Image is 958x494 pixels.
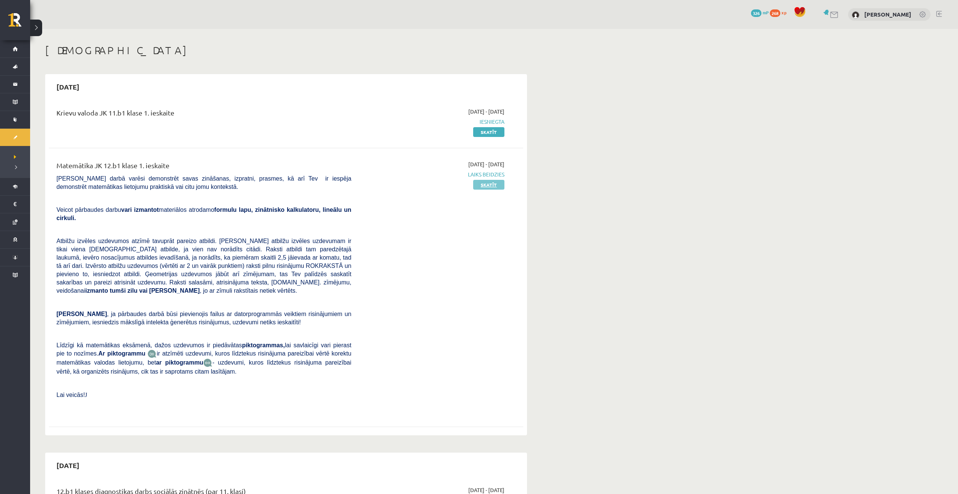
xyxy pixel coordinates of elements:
[468,108,504,116] span: [DATE] - [DATE]
[362,118,504,126] span: Iesniegta
[473,127,504,137] a: Skatīt
[56,350,351,366] span: ir atzīmēti uzdevumi, kuros līdztekus risinājuma pareizībai vērtē korektu matemātikas valodas lie...
[770,9,790,15] a: 268 xp
[49,456,87,474] h2: [DATE]
[362,170,504,178] span: Laiks beidzies
[156,359,203,366] b: ar piktogrammu
[98,350,145,357] b: Ar piktogrammu
[56,311,107,317] span: [PERSON_NAME]
[121,207,159,213] b: vari izmantot
[110,287,200,294] b: tumši zilu vai [PERSON_NAME]
[56,392,85,398] span: Lai veicās!
[468,486,504,494] span: [DATE] - [DATE]
[85,287,108,294] b: izmanto
[148,350,157,358] img: JfuEzvunn4EvwAAAAASUVORK5CYII=
[770,9,780,17] span: 268
[56,342,351,357] span: Līdzīgi kā matemātikas eksāmenā, dažos uzdevumos ir piedāvātas lai savlaicīgi vari pierast pie to...
[864,11,911,18] a: [PERSON_NAME]
[751,9,762,17] span: 326
[45,44,527,57] h1: [DEMOGRAPHIC_DATA]
[56,108,351,122] div: Krievu valoda JK 11.b1 klase 1. ieskaite
[751,9,769,15] a: 326 mP
[8,13,30,32] a: Rīgas 1. Tālmācības vidusskola
[56,175,351,190] span: [PERSON_NAME] darbā varēsi demonstrēt savas zināšanas, izpratni, prasmes, kā arī Tev ir iespēja d...
[56,207,351,221] span: Veicot pārbaudes darbu materiālos atrodamo
[468,160,504,168] span: [DATE] - [DATE]
[763,9,769,15] span: mP
[203,359,212,367] img: wKvN42sLe3LLwAAAABJRU5ErkJggg==
[473,180,504,190] a: Skatīt
[852,11,859,19] img: Dāvids Babans
[49,78,87,96] h2: [DATE]
[242,342,285,348] b: piktogrammas,
[56,160,351,174] div: Matemātika JK 12.b1 klase 1. ieskaite
[56,207,351,221] b: formulu lapu, zinātnisko kalkulatoru, lineālu un cirkuli.
[56,238,351,294] span: Atbilžu izvēles uzdevumos atzīmē tavuprāt pareizo atbildi. [PERSON_NAME] atbilžu izvēles uzdevuma...
[781,9,786,15] span: xp
[56,311,351,325] span: , ja pārbaudes darbā būsi pievienojis failus ar datorprogrammās veiktiem risinājumiem un zīmējumi...
[85,392,87,398] span: J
